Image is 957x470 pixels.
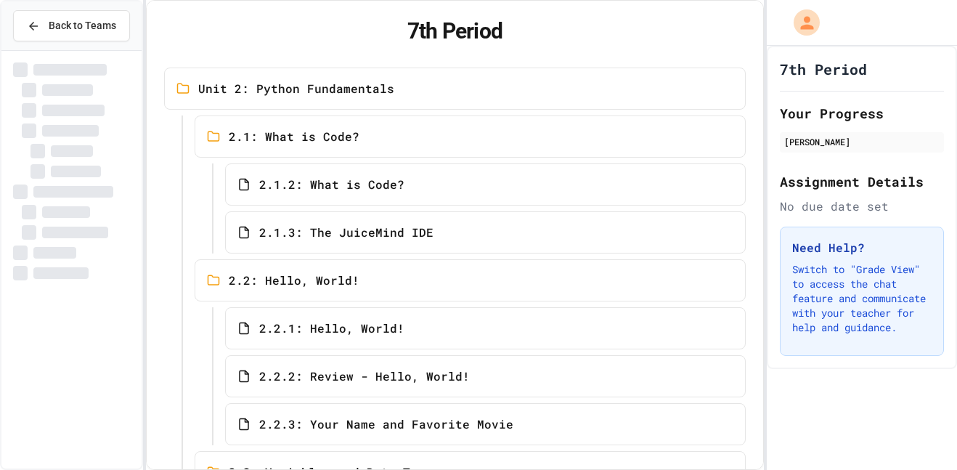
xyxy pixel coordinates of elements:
[259,224,433,241] span: 2.1.3: The JuiceMind IDE
[225,211,746,254] a: 2.1.3: The JuiceMind IDE
[259,176,404,193] span: 2.1.2: What is Code?
[225,403,746,445] a: 2.2.3: Your Name and Favorite Movie
[259,368,470,385] span: 2.2.2: Review - Hello, World!
[225,307,746,349] a: 2.2.1: Hello, World!
[229,272,359,289] span: 2.2: Hello, World!
[792,262,932,335] p: Switch to "Grade View" to access the chat feature and communicate with your teacher for help and ...
[259,320,404,337] span: 2.2.1: Hello, World!
[780,171,944,192] h2: Assignment Details
[164,18,746,44] h1: 7th Period
[780,103,944,123] h2: Your Progress
[49,18,116,33] span: Back to Teams
[784,135,940,148] div: [PERSON_NAME]
[225,163,746,206] a: 2.1.2: What is Code?
[198,80,394,97] span: Unit 2: Python Fundamentals
[229,128,359,145] span: 2.1: What is Code?
[778,6,823,39] div: My Account
[225,355,746,397] a: 2.2.2: Review - Hello, World!
[780,198,944,215] div: No due date set
[13,10,130,41] button: Back to Teams
[792,239,932,256] h3: Need Help?
[780,59,867,79] h1: 7th Period
[259,416,513,433] span: 2.2.3: Your Name and Favorite Movie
